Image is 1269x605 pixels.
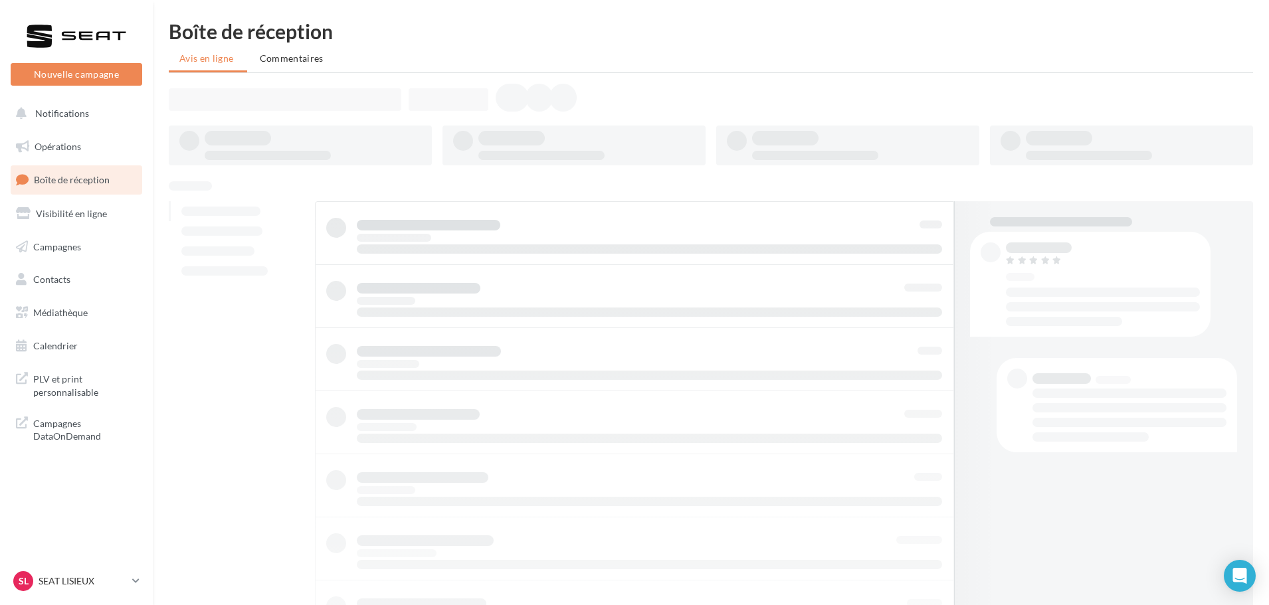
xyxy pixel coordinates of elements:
a: Campagnes DataOnDemand [8,409,145,448]
span: Campagnes [33,240,81,252]
a: Visibilité en ligne [8,200,145,228]
a: Calendrier [8,332,145,360]
span: SL [19,574,29,588]
span: Boîte de réception [34,174,110,185]
a: Médiathèque [8,299,145,327]
span: Calendrier [33,340,78,351]
div: Boîte de réception [169,21,1253,41]
a: Opérations [8,133,145,161]
a: Boîte de réception [8,165,145,194]
span: Contacts [33,274,70,285]
span: Commentaires [260,52,324,64]
a: Campagnes [8,233,145,261]
button: Notifications [8,100,140,128]
a: PLV et print personnalisable [8,365,145,404]
span: Campagnes DataOnDemand [33,414,137,443]
span: Opérations [35,141,81,152]
span: Médiathèque [33,307,88,318]
span: PLV et print personnalisable [33,370,137,398]
div: Open Intercom Messenger [1224,560,1256,592]
span: Notifications [35,108,89,119]
a: SL SEAT LISIEUX [11,568,142,594]
a: Contacts [8,266,145,294]
span: Visibilité en ligne [36,208,107,219]
p: SEAT LISIEUX [39,574,127,588]
button: Nouvelle campagne [11,63,142,86]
